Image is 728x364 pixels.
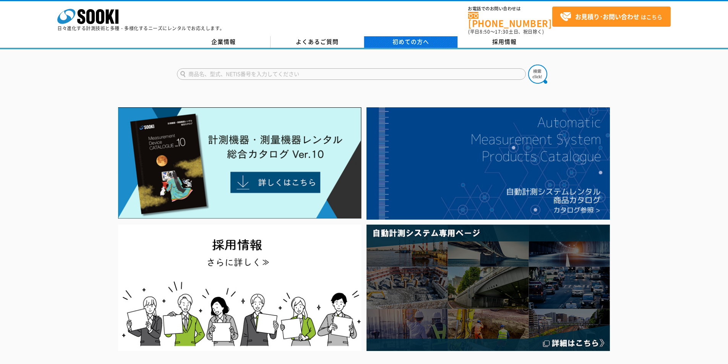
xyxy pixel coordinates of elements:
span: はこちら [560,11,662,23]
span: 8:50 [480,28,490,35]
a: [PHONE_NUMBER] [468,12,552,28]
img: 自動計測システムカタログ [366,107,610,220]
a: 採用情報 [458,36,551,48]
strong: お見積り･お問い合わせ [575,12,639,21]
img: SOOKI recruit [118,225,362,351]
a: よくあるご質問 [271,36,364,48]
input: 商品名、型式、NETIS番号を入力してください [177,68,526,80]
img: Catalog Ver10 [118,107,362,219]
span: 17:30 [495,28,509,35]
p: 日々進化する計測技術と多種・多様化するニーズにレンタルでお応えします。 [57,26,225,31]
img: 自動計測システム専用ページ [366,225,610,351]
img: btn_search.png [528,65,547,84]
a: 企業情報 [177,36,271,48]
span: 初めての方へ [392,37,429,46]
a: お見積り･お問い合わせはこちら [552,6,671,27]
span: お電話でのお問い合わせは [468,6,552,11]
a: 初めての方へ [364,36,458,48]
span: (平日 ～ 土日、祝日除く) [468,28,544,35]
